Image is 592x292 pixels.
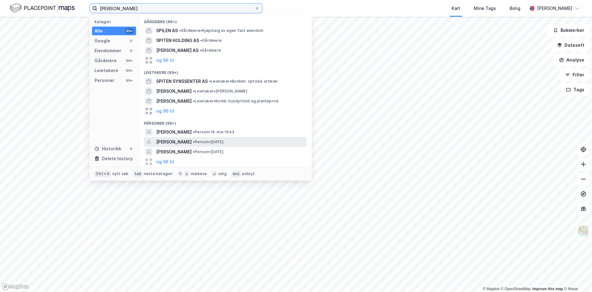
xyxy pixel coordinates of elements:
[193,140,223,144] span: Person • [DATE]
[139,15,312,26] div: Gårdeiere (99+)
[94,19,136,24] div: Kategori
[510,5,520,12] div: Bolig
[125,78,134,83] div: 99+
[193,99,195,103] span: •
[200,38,202,43] span: •
[200,48,221,53] span: Gårdeiere
[156,97,192,105] span: [PERSON_NAME]
[156,37,199,44] span: SPITEN HOLDING AS
[94,57,117,64] div: Gårdeiere
[156,128,192,136] span: [PERSON_NAME]
[193,99,279,104] span: Leietaker • Komb. husdyrhold og planteprod.
[474,5,496,12] div: Mine Tags
[561,84,590,96] button: Tags
[156,88,192,95] span: [PERSON_NAME]
[144,171,173,176] div: neste kategori
[231,171,241,177] div: esc
[193,149,223,154] span: Person • [DATE]
[193,89,195,93] span: •
[156,27,178,34] span: SPILEN AS
[200,48,202,53] span: •
[125,28,134,33] div: 99+
[156,107,174,115] button: og 96 til
[218,171,227,176] div: velg
[156,158,174,165] button: og 96 til
[94,171,111,177] div: Ctrl + k
[193,89,247,94] span: Leietaker • [PERSON_NAME]
[537,5,572,12] div: [PERSON_NAME]
[193,130,234,135] span: Person • 16. mai 1943
[548,24,590,36] button: Bokmerker
[532,287,563,291] a: Improve this map
[179,28,181,33] span: •
[193,149,195,154] span: •
[156,148,192,156] span: [PERSON_NAME]
[94,27,103,35] div: Alle
[242,171,255,176] div: avbryt
[125,58,134,63] div: 99+
[139,65,312,76] div: Leietakere (99+)
[94,37,110,45] div: Google
[193,140,195,144] span: •
[94,145,121,152] div: Historikk
[452,5,460,12] div: Kart
[483,287,500,291] a: Mapbox
[129,48,134,53] div: 0
[112,171,129,176] div: nytt søk
[501,287,531,291] a: OpenStreetMap
[129,146,134,151] div: 0
[561,262,592,292] iframe: Chat Widget
[156,47,198,54] span: [PERSON_NAME] AS
[94,47,121,54] div: Eiendommer
[156,57,174,64] button: og 96 til
[560,69,590,81] button: Filter
[102,155,133,162] div: Delete history
[209,79,278,84] span: Leietaker • Butikkh. optiske artikler
[133,171,143,177] div: tab
[156,78,208,85] span: SPITEN SYNSSENTER AS
[156,138,192,146] span: [PERSON_NAME]
[125,68,134,73] div: 99+
[2,283,29,290] a: Mapbox homepage
[139,116,312,127] div: Personer (99+)
[94,67,118,74] div: Leietakere
[129,38,134,43] div: 0
[97,4,255,13] input: Søk på adresse, matrikkel, gårdeiere, leietakere eller personer
[191,171,207,176] div: markere
[200,38,222,43] span: Gårdeiere
[554,54,590,66] button: Analyse
[179,28,263,33] span: Gårdeiere • Kjøp/salg av egen fast eiendom
[10,3,75,14] img: logo.f888ab2527a4732fd821a326f86c7f29.svg
[552,39,590,51] button: Datasett
[209,79,211,84] span: •
[577,225,589,237] img: Z
[193,130,195,134] span: •
[561,262,592,292] div: Kontrollprogram for chat
[94,77,115,84] div: Personer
